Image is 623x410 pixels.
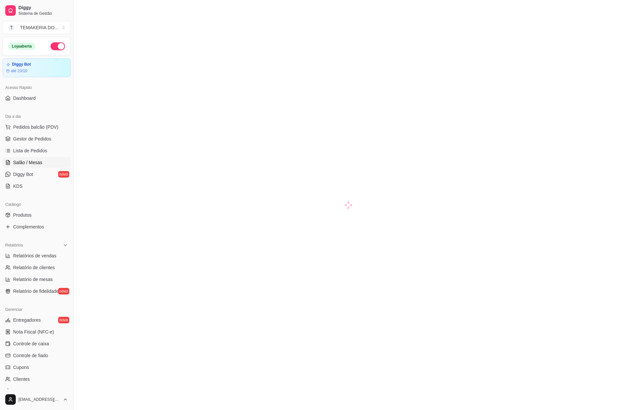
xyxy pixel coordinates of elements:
a: Relatório de fidelidadenovo [3,286,71,296]
div: Catálogo [3,199,71,210]
a: Produtos [3,210,71,220]
a: Controle de caixa [3,338,71,349]
a: Diggy Botaté 23/10 [3,58,71,77]
a: Complementos [3,222,71,232]
span: Produtos [13,212,32,218]
span: Sistema de Gestão [18,11,68,16]
span: Relatório de fidelidade [13,288,59,294]
a: DiggySistema de Gestão [3,3,71,18]
div: TEMAKERIA DO ... [20,24,58,31]
a: Gestor de Pedidos [3,134,71,144]
a: Diggy Botnovo [3,169,71,180]
span: Salão / Mesas [13,159,42,166]
div: Gerenciar [3,304,71,315]
span: Controle de fiado [13,352,48,359]
span: KDS [13,183,23,189]
span: Relatório de mesas [13,276,53,283]
a: Clientes [3,374,71,384]
a: Entregadoresnovo [3,315,71,325]
a: Lista de Pedidos [3,145,71,156]
span: Estoque [13,388,30,394]
span: Gestor de Pedidos [13,136,51,142]
span: Entregadores [13,317,41,323]
span: Diggy [18,5,68,11]
span: Relatórios [5,243,23,248]
span: Nota Fiscal (NFC-e) [13,329,54,335]
span: Cupons [13,364,29,371]
span: Diggy Bot [13,171,33,178]
span: Lista de Pedidos [13,147,47,154]
a: Relatório de clientes [3,262,71,273]
span: [EMAIL_ADDRESS][DOMAIN_NAME] [18,397,60,402]
span: Relatórios de vendas [13,252,56,259]
article: até 23/10 [11,68,27,74]
button: Select a team [3,21,71,34]
a: Dashboard [3,93,71,103]
button: Alterar Status [51,42,65,50]
a: Relatórios de vendas [3,250,71,261]
a: Controle de fiado [3,350,71,361]
span: Controle de caixa [13,340,49,347]
div: Dia a dia [3,111,71,122]
span: Pedidos balcão (PDV) [13,124,58,130]
div: Acesso Rápido [3,82,71,93]
a: Estoque [3,386,71,396]
span: Dashboard [13,95,36,101]
a: Nota Fiscal (NFC-e) [3,327,71,337]
span: Complementos [13,224,44,230]
a: Relatório de mesas [3,274,71,285]
a: Salão / Mesas [3,157,71,168]
span: T [8,24,15,31]
span: Relatório de clientes [13,264,55,271]
a: Cupons [3,362,71,373]
span: Clientes [13,376,30,382]
div: Loja aberta [8,43,35,50]
button: [EMAIL_ADDRESS][DOMAIN_NAME] [3,392,71,407]
article: Diggy Bot [12,62,31,67]
button: Pedidos balcão (PDV) [3,122,71,132]
a: KDS [3,181,71,191]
